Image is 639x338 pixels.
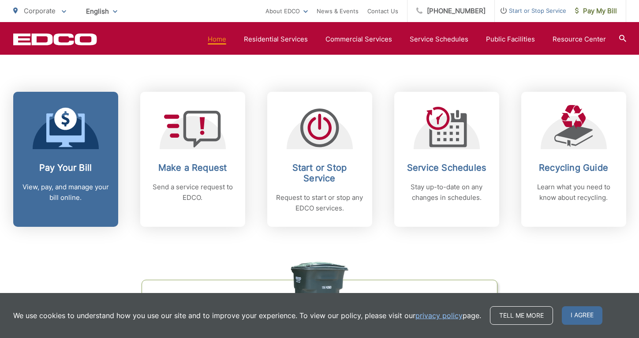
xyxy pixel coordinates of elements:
a: Service Schedules [410,34,468,45]
a: News & Events [317,6,359,16]
p: Stay up-to-date on any changes in schedules. [403,182,490,203]
a: Recycling Guide Learn what you need to know about recycling. [521,92,626,227]
a: EDCD logo. Return to the homepage. [13,33,97,45]
p: Send a service request to EDCO. [149,182,236,203]
h2: Recycling Guide [530,162,617,173]
p: View, pay, and manage your bill online. [22,182,109,203]
h2: Pay Your Bill [22,162,109,173]
a: Service Schedules Stay up-to-date on any changes in schedules. [394,92,499,227]
a: About EDCO [265,6,308,16]
a: Pay Your Bill View, pay, and manage your bill online. [13,92,118,227]
h2: Service Schedules [403,162,490,173]
span: I agree [562,306,602,325]
a: Residential Services [244,34,308,45]
a: Resource Center [553,34,606,45]
p: Request to start or stop any EDCO services. [276,192,363,214]
h2: Make a Request [149,162,236,173]
span: Corporate [24,7,56,15]
h2: Start or Stop Service [276,162,363,184]
span: Pay My Bill [575,6,617,16]
a: Contact Us [367,6,398,16]
span: English [79,4,124,19]
p: We use cookies to understand how you use our site and to improve your experience. To view our pol... [13,310,481,321]
a: privacy policy [415,310,463,321]
a: Commercial Services [325,34,392,45]
a: Public Facilities [486,34,535,45]
a: Home [208,34,226,45]
a: Make a Request Send a service request to EDCO. [140,92,245,227]
a: Tell me more [490,306,553,325]
p: Learn what you need to know about recycling. [530,182,617,203]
